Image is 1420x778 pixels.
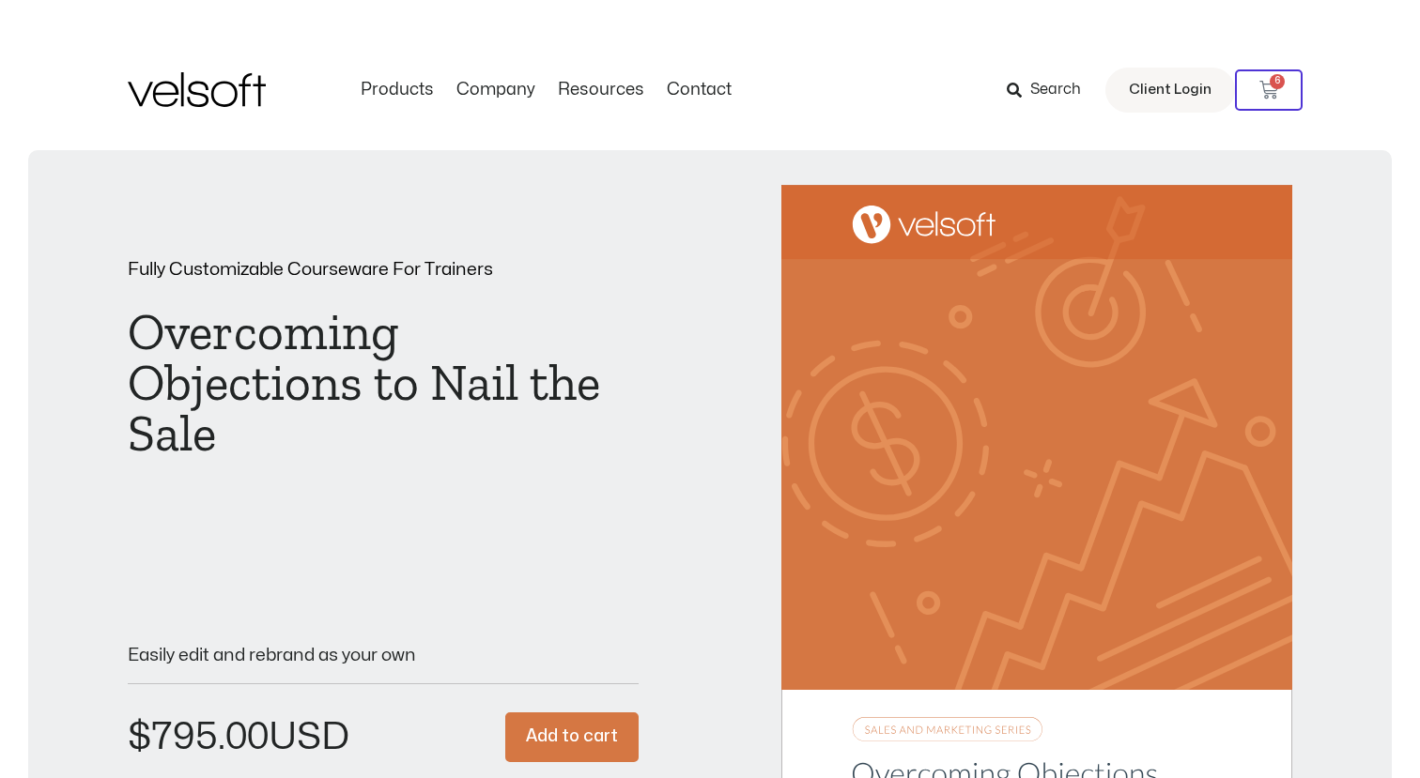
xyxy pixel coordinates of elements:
[128,719,151,755] span: $
[1105,68,1235,113] a: Client Login
[128,719,269,755] bdi: 795.00
[445,80,547,100] a: CompanyMenu Toggle
[349,80,743,100] nav: Menu
[128,261,639,279] p: Fully Customizable Courseware For Trainers
[128,72,266,107] img: Velsoft Training Materials
[128,647,639,664] p: Easily edit and rebrand as your own
[128,307,639,459] h1: Overcoming Objections to Nail the Sale
[1235,69,1303,111] a: 6
[349,80,445,100] a: ProductsMenu Toggle
[656,80,743,100] a: ContactMenu Toggle
[1270,74,1285,89] span: 6
[505,712,639,762] button: Add to cart
[1129,78,1212,102] span: Client Login
[547,80,656,100] a: ResourcesMenu Toggle
[1030,78,1081,102] span: Search
[1007,74,1094,106] a: Search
